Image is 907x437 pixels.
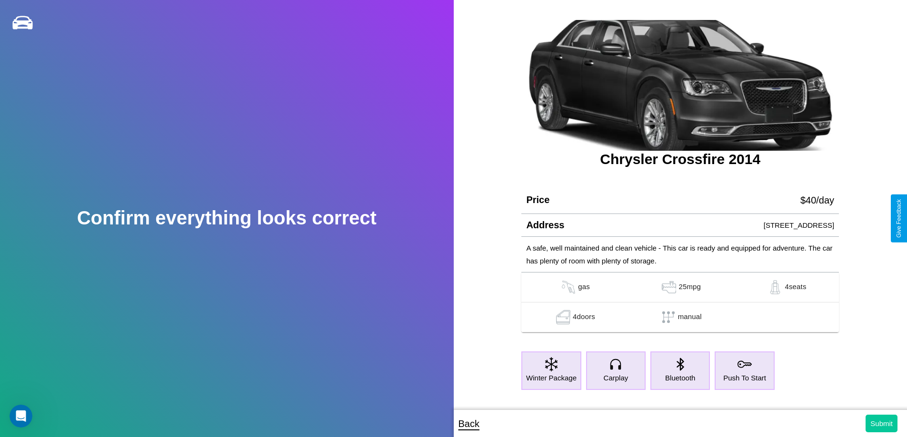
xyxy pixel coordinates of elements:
p: $ 40 /day [800,192,834,209]
h2: Confirm everything looks correct [77,207,377,229]
table: simple table [521,272,839,332]
p: [STREET_ADDRESS] [764,219,834,232]
img: gas [554,310,573,324]
div: Give Feedback [896,199,902,238]
p: 25 mpg [678,280,701,294]
p: Bluetooth [665,371,695,384]
img: gas [659,280,678,294]
p: Winter Package [526,371,577,384]
p: 4 seats [785,280,806,294]
p: Push To Start [723,371,766,384]
h3: Chrysler Crossfire 2014 [521,151,839,167]
h4: Address [526,220,564,231]
p: Carplay [604,371,628,384]
p: A safe, well maintained and clean vehicle - This car is ready and equipped for adventure. The car... [526,242,834,267]
p: manual [678,310,702,324]
button: Submit [866,415,897,432]
p: Back [458,415,479,432]
img: gas [559,280,578,294]
p: gas [578,280,590,294]
img: gas [766,280,785,294]
iframe: Intercom live chat [10,405,32,427]
p: 4 doors [573,310,595,324]
h4: Price [526,194,549,205]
